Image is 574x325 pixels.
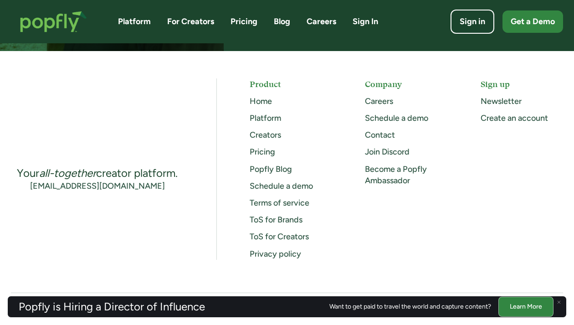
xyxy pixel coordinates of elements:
[17,166,178,181] div: Your creator platform.
[250,215,302,225] a: ToS for Brands
[250,78,332,90] h5: Product
[250,198,309,208] a: Terms of service
[365,113,428,123] a: Schedule a demo
[19,301,205,312] h3: Popfly is Hiring a Director of Influence
[498,297,553,316] a: Learn More
[481,96,522,106] a: Newsletter
[329,303,491,310] div: Want to get paid to travel the world and capture content?
[250,164,292,174] a: Popfly Blog
[30,181,165,192] a: [EMAIL_ADDRESS][DOMAIN_NAME]
[481,113,548,123] a: Create an account
[481,78,563,90] h5: Sign up
[118,16,151,27] a: Platform
[250,249,301,259] a: Privacy policy
[307,16,336,27] a: Careers
[274,16,290,27] a: Blog
[365,78,447,90] h5: Company
[250,147,275,157] a: Pricing
[39,166,96,180] em: all-together
[511,16,555,27] div: Get a Demo
[250,113,281,123] a: Platform
[451,10,494,34] a: Sign in
[365,130,395,140] a: Contact
[353,16,378,27] a: Sign In
[167,16,214,27] a: For Creators
[365,96,393,106] a: Careers
[502,10,563,33] a: Get a Demo
[365,164,427,186] a: Become a Popfly Ambassador
[250,130,281,140] a: Creators
[460,16,485,27] div: Sign in
[365,147,410,157] a: Join Discord
[250,181,313,191] a: Schedule a demo
[250,96,272,106] a: Home
[11,2,96,41] a: home
[250,232,309,242] a: ToS for Creators
[231,16,257,27] a: Pricing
